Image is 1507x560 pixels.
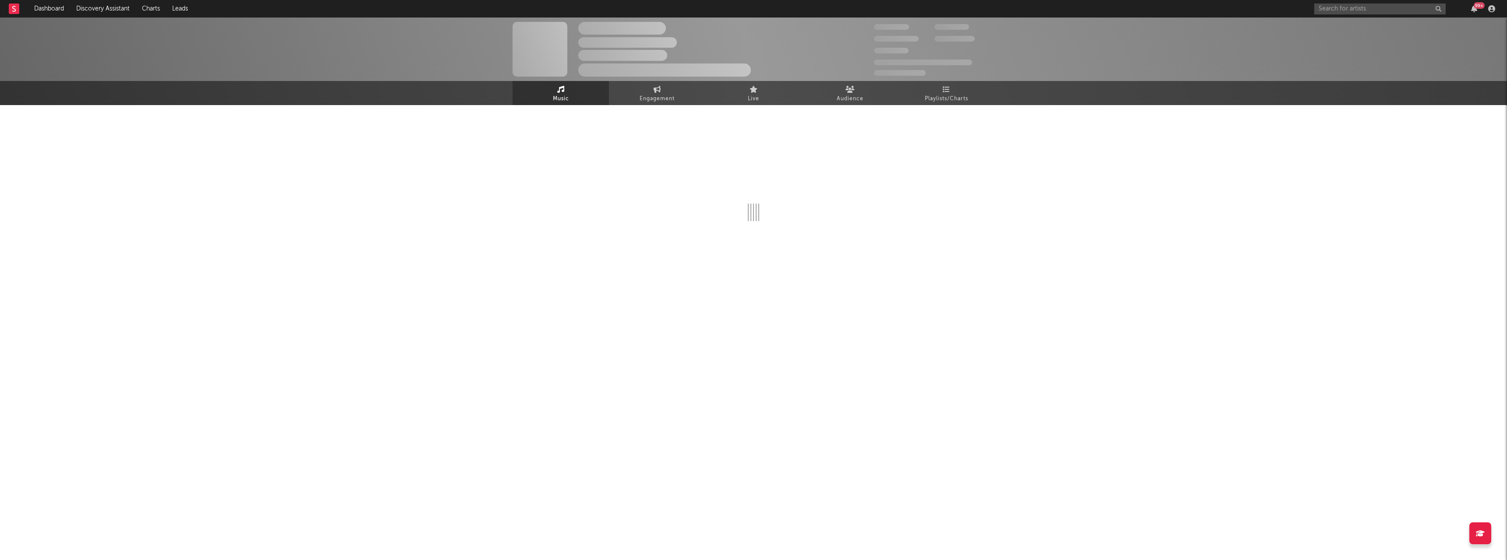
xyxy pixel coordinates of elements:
a: Engagement [609,81,705,105]
span: Live [748,94,759,104]
span: Jump Score: 85.0 [874,70,926,76]
span: 100,000 [934,24,969,30]
a: Audience [802,81,898,105]
span: Audience [837,94,863,104]
a: Music [513,81,609,105]
span: 100,000 [874,48,909,53]
a: Live [705,81,802,105]
div: 99 + [1474,2,1485,9]
input: Search for artists [1314,4,1446,14]
span: 50,000,000 Monthly Listeners [874,60,972,65]
span: 300,000 [874,24,909,30]
span: 50,000,000 [874,36,919,42]
span: Playlists/Charts [925,94,968,104]
span: Music [553,94,569,104]
a: Playlists/Charts [898,81,994,105]
span: 1,000,000 [934,36,975,42]
span: Engagement [640,94,675,104]
button: 99+ [1471,5,1477,12]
